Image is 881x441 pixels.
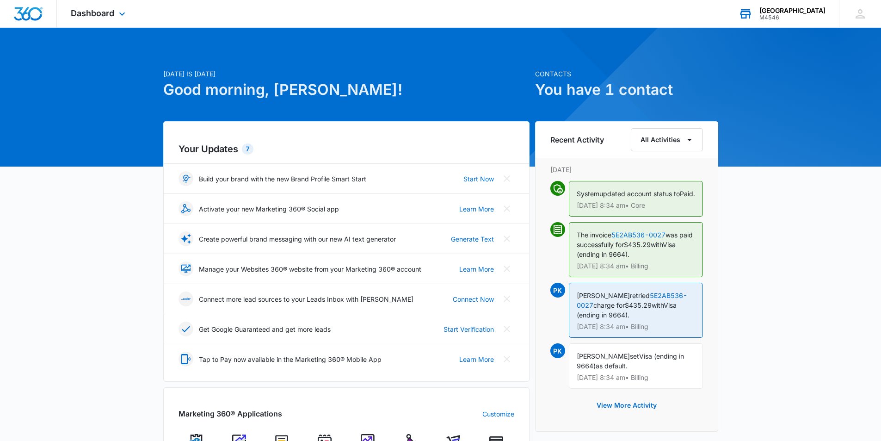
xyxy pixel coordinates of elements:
button: View More Activity [587,394,666,416]
button: Close [499,261,514,276]
a: Learn More [459,354,494,364]
div: 7 [242,143,253,155]
div: account name [759,7,826,14]
p: Connect more lead sources to your Leads Inbox with [PERSON_NAME] [199,294,413,304]
span: [PERSON_NAME] [577,352,630,360]
button: Close [499,201,514,216]
span: The invoice [577,231,611,239]
h1: You have 1 contact [535,79,718,101]
a: Customize [482,409,514,419]
button: Close [499,231,514,246]
a: Start Now [463,174,494,184]
button: Close [499,292,514,306]
span: as default. [596,362,628,370]
p: [DATE] 8:34 am • Billing [577,374,695,381]
p: Activate your new Marketing 360® Social app [199,204,339,214]
button: Close [499,352,514,366]
p: Tap to Pay now available in the Marketing 360® Mobile App [199,354,382,364]
span: with [652,301,664,309]
span: set [630,352,639,360]
p: Build your brand with the new Brand Profile Smart Start [199,174,366,184]
span: retried [630,292,650,299]
a: Learn More [459,204,494,214]
p: [DATE] 8:34 am • Billing [577,263,695,269]
p: Get Google Guaranteed and get more leads [199,324,331,334]
span: [PERSON_NAME] [577,292,630,299]
h6: Recent Activity [550,134,604,145]
p: [DATE] 8:34 am • Core [577,202,695,209]
a: Learn More [459,264,494,274]
span: updated account status to [599,190,680,198]
a: 5E2AB536-0027 [611,231,665,239]
button: Close [499,322,514,336]
span: charge for [593,301,625,309]
span: System [577,190,599,198]
span: Dashboard [71,8,114,18]
a: Start Verification [444,324,494,334]
a: Connect Now [453,294,494,304]
div: account id [759,14,826,21]
h2: Marketing 360® Applications [179,408,282,419]
button: Close [499,171,514,186]
h2: Your Updates [179,142,514,156]
span: PK [550,283,565,298]
span: $435.29 [624,241,651,248]
p: Create powerful brand messaging with our new AI text generator [199,234,396,244]
a: Generate Text [451,234,494,244]
p: Manage your Websites 360® website from your Marketing 360® account [199,264,421,274]
span: $435.29 [625,301,652,309]
p: [DATE] [550,165,703,174]
p: [DATE] is [DATE] [163,69,530,79]
button: All Activities [631,128,703,151]
h1: Good morning, [PERSON_NAME]! [163,79,530,101]
span: Paid. [680,190,695,198]
span: PK [550,343,565,358]
p: Contacts [535,69,718,79]
span: with [651,241,663,248]
p: [DATE] 8:34 am • Billing [577,323,695,330]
